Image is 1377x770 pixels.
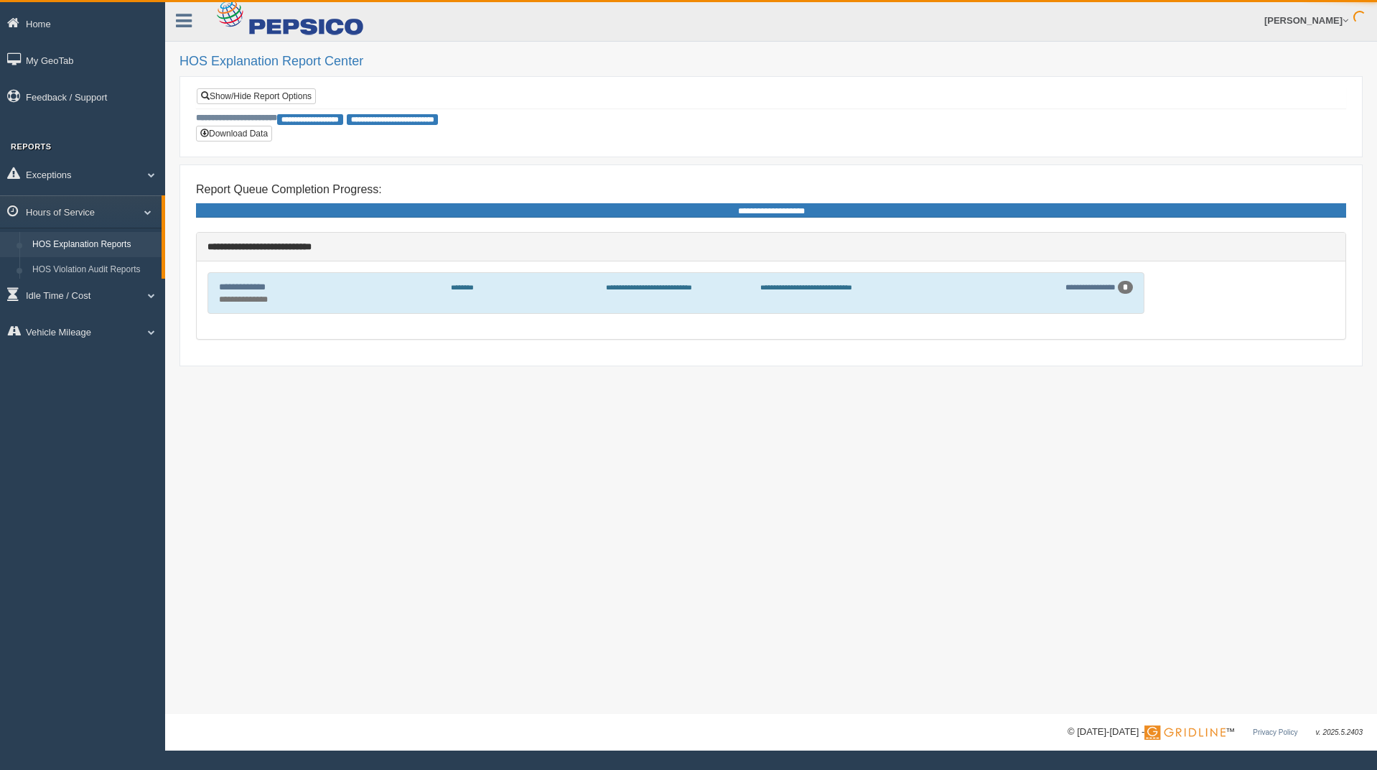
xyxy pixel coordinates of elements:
[1253,728,1297,736] a: Privacy Policy
[196,126,272,142] button: Download Data
[196,183,1346,196] h4: Report Queue Completion Progress:
[1068,725,1363,740] div: © [DATE]-[DATE] - ™
[1144,725,1226,740] img: Gridline
[26,232,162,258] a: HOS Explanation Reports
[1316,728,1363,736] span: v. 2025.5.2403
[26,257,162,283] a: HOS Violation Audit Reports
[179,55,1363,69] h2: HOS Explanation Report Center
[197,88,316,104] a: Show/Hide Report Options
